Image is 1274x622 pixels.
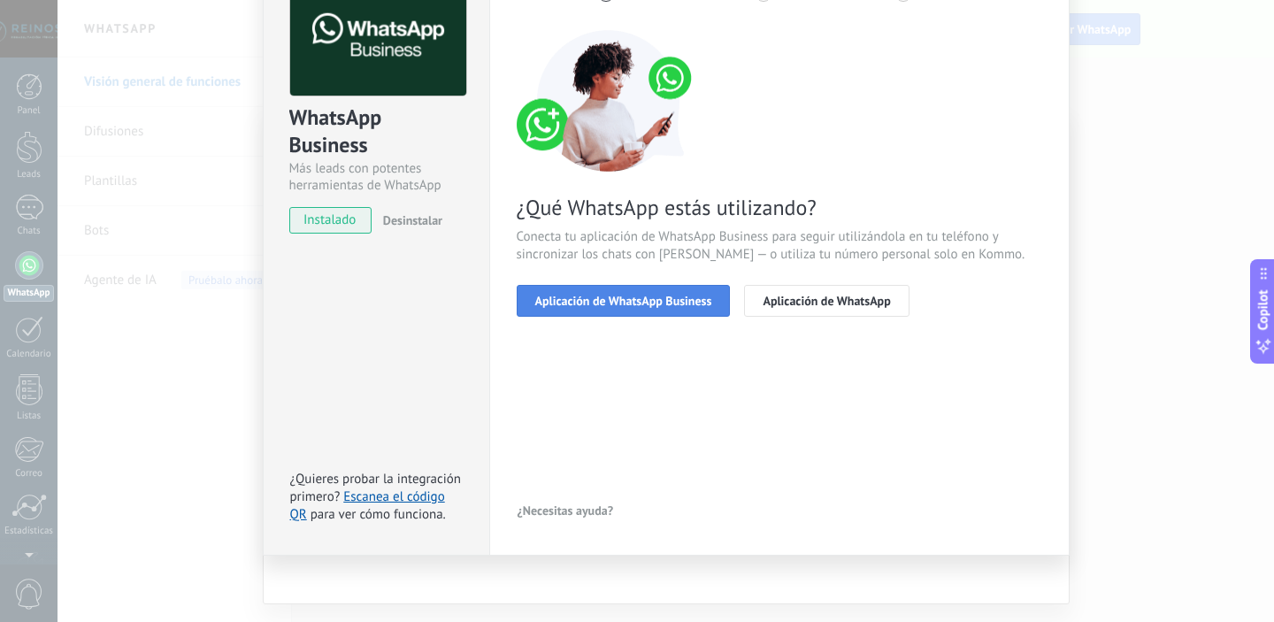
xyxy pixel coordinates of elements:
[517,497,615,524] button: ¿Necesitas ayuda?
[311,506,446,523] span: para ver cómo funciona.
[517,194,1042,221] span: ¿Qué WhatsApp estás utilizando?
[290,207,371,234] span: instalado
[376,207,442,234] button: Desinstalar
[517,228,1042,264] span: Conecta tu aplicación de WhatsApp Business para seguir utilizándola en tu teléfono y sincronizar ...
[289,160,464,194] div: Más leads con potentes herramientas de WhatsApp
[290,488,445,523] a: Escanea el código QR
[744,285,909,317] button: Aplicación de WhatsApp
[1255,289,1272,330] span: Copilot
[518,504,614,517] span: ¿Necesitas ayuda?
[383,212,442,228] span: Desinstalar
[289,104,464,160] div: WhatsApp Business
[290,471,462,505] span: ¿Quieres probar la integración primero?
[763,295,890,307] span: Aplicación de WhatsApp
[517,30,702,172] img: connect number
[535,295,712,307] span: Aplicación de WhatsApp Business
[517,285,731,317] button: Aplicación de WhatsApp Business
